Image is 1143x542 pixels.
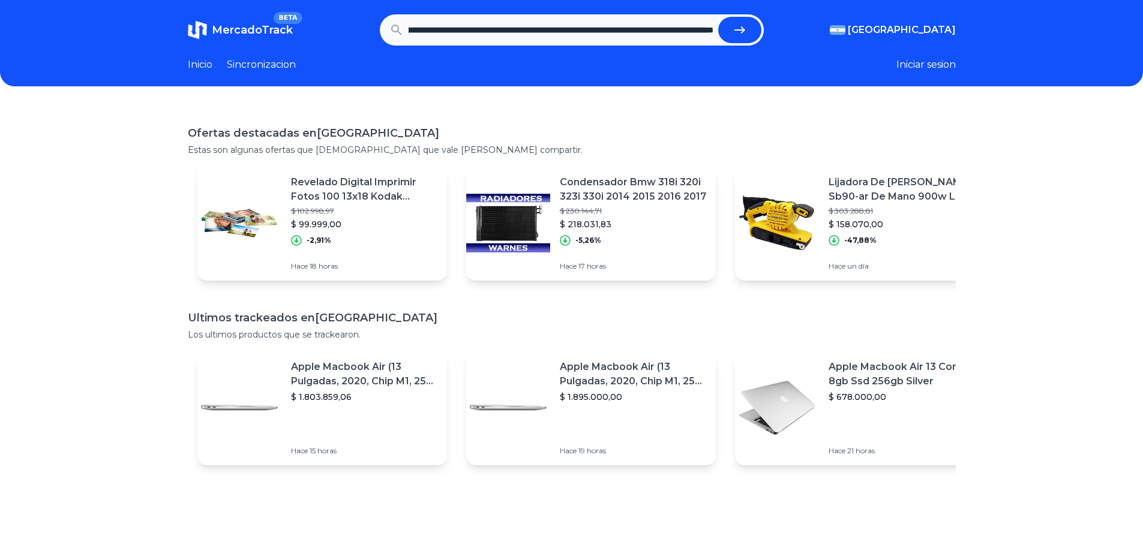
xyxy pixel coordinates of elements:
[848,23,956,37] span: [GEOGRAPHIC_DATA]
[197,350,447,465] a: Featured imageApple Macbook Air (13 Pulgadas, 2020, Chip M1, 256 Gb De Ssd, 8 Gb De Ram) - Plata$...
[844,236,877,245] p: -47,88%
[274,12,302,24] span: BETA
[212,23,293,37] span: MercadoTrack
[830,25,845,35] img: Argentina
[197,165,447,281] a: Featured imageRevelado Digital Imprimir Fotos 100 13x18 Kodak Laboratorio$ 102.998,97$ 99.999,00-...
[735,181,819,265] img: Featured image
[188,58,212,72] a: Inicio
[560,206,706,216] p: $ 230.144,71
[291,206,437,216] p: $ 102.998,97
[291,261,437,271] p: Hace 18 horas
[197,366,281,450] img: Featured image
[188,20,207,40] img: MercadoTrack
[188,329,956,341] p: Los ultimos productos que se trackearon.
[188,20,293,40] a: MercadoTrackBETA
[188,144,956,156] p: Estas son algunas ofertas que [DEMOGRAPHIC_DATA] que vale [PERSON_NAME] compartir.
[307,236,331,245] p: -2,91%
[560,261,706,271] p: Hace 17 horas
[896,58,956,72] button: Iniciar sesion
[829,391,975,403] p: $ 678.000,00
[735,350,985,465] a: Featured imageApple Macbook Air 13 Core I5 8gb Ssd 256gb Silver$ 678.000,00Hace 21 horas
[291,175,437,204] p: Revelado Digital Imprimir Fotos 100 13x18 Kodak Laboratorio
[188,125,956,141] h1: Ofertas destacadas en [GEOGRAPHIC_DATA]
[188,309,956,326] h1: Ultimos trackeados en [GEOGRAPHIC_DATA]
[560,391,706,403] p: $ 1.895.000,00
[560,218,706,230] p: $ 218.031,83
[735,165,985,281] a: Featured imageLijadora De [PERSON_NAME] Sb90-ar De Mano 900w Lija 75x533$ 303.288,81$ 158.070,00-...
[227,58,296,72] a: Sincronizacion
[466,350,716,465] a: Featured imageApple Macbook Air (13 Pulgadas, 2020, Chip M1, 256 Gb De Ssd, 8 Gb De Ram) - Plata$...
[560,446,706,456] p: Hace 19 horas
[560,175,706,204] p: Condensador Bmw 318i 320i 323i 330i 2014 2015 2016 2017
[197,181,281,265] img: Featured image
[830,23,956,37] button: [GEOGRAPHIC_DATA]
[829,206,975,216] p: $ 303.288,81
[560,360,706,389] p: Apple Macbook Air (13 Pulgadas, 2020, Chip M1, 256 Gb De Ssd, 8 Gb De Ram) - Plata
[829,360,975,389] p: Apple Macbook Air 13 Core I5 8gb Ssd 256gb Silver
[575,236,601,245] p: -5,26%
[829,175,975,204] p: Lijadora De [PERSON_NAME] Sb90-ar De Mano 900w Lija 75x533
[291,360,437,389] p: Apple Macbook Air (13 Pulgadas, 2020, Chip M1, 256 Gb De Ssd, 8 Gb De Ram) - Plata
[291,218,437,230] p: $ 99.999,00
[466,165,716,281] a: Featured imageCondensador Bmw 318i 320i 323i 330i 2014 2015 2016 2017$ 230.144,71$ 218.031,83-5,2...
[291,391,437,403] p: $ 1.803.859,06
[466,366,550,450] img: Featured image
[829,446,975,456] p: Hace 21 horas
[735,366,819,450] img: Featured image
[291,446,437,456] p: Hace 15 horas
[829,218,975,230] p: $ 158.070,00
[829,261,975,271] p: Hace un día
[466,181,550,265] img: Featured image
